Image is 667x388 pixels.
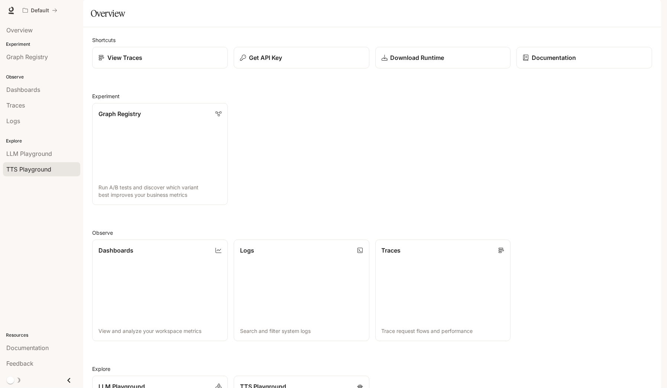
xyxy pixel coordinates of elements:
a: DashboardsView and analyze your workspace metrics [92,240,228,341]
a: Documentation [517,47,652,68]
p: Run A/B tests and discover which variant best improves your business metrics [98,184,221,199]
h1: Overview [91,6,125,21]
button: All workspaces [19,3,61,18]
p: Dashboards [98,246,133,255]
p: Get API Key [249,53,282,62]
h2: Experiment [92,92,652,100]
h2: Observe [92,229,652,237]
p: Traces [382,246,401,255]
a: LogsSearch and filter system logs [234,240,369,341]
a: TracesTrace request flows and performance [375,240,511,341]
p: Download Runtime [391,53,444,62]
p: Logs [240,246,254,255]
p: Graph Registry [98,109,141,118]
button: Get API Key [234,47,369,68]
a: Download Runtime [375,47,511,68]
p: Trace request flows and performance [382,327,505,335]
h2: Shortcuts [92,36,652,44]
a: Graph RegistryRun A/B tests and discover which variant best improves your business metrics [92,103,228,205]
a: View Traces [92,47,228,68]
p: View and analyze your workspace metrics [98,327,221,335]
p: Default [31,7,49,14]
h2: Explore [92,365,652,373]
p: View Traces [107,53,142,62]
p: Documentation [532,53,576,62]
p: Search and filter system logs [240,327,363,335]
